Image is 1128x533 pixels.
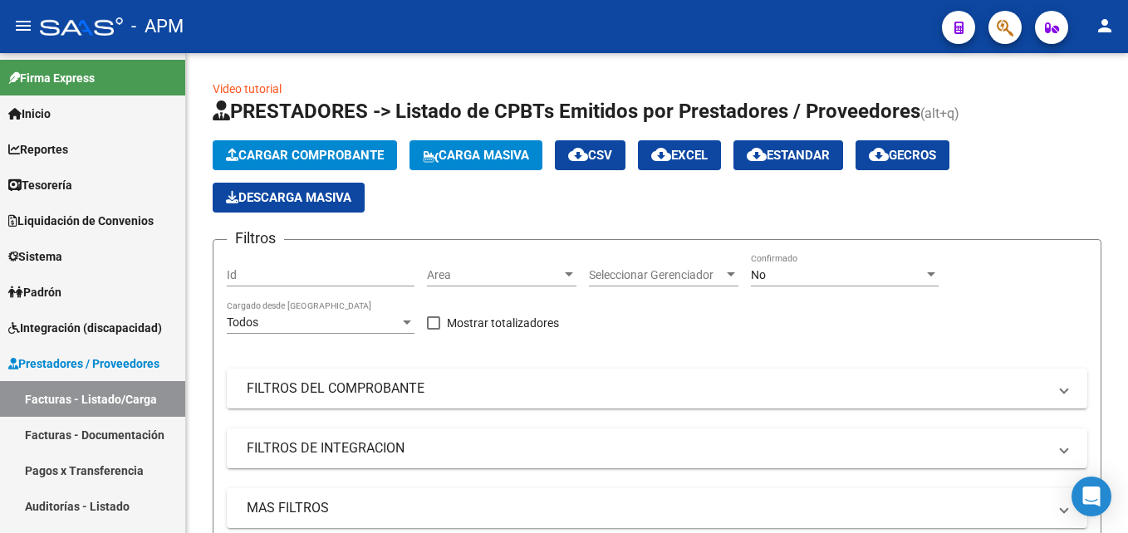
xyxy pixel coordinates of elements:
[213,140,397,170] button: Cargar Comprobante
[8,140,68,159] span: Reportes
[8,319,162,337] span: Integración (discapacidad)
[568,144,588,164] mat-icon: cloud_download
[638,140,721,170] button: EXCEL
[589,268,723,282] span: Seleccionar Gerenciador
[8,69,95,87] span: Firma Express
[213,183,365,213] app-download-masive: Descarga masiva de comprobantes (adjuntos)
[651,148,708,163] span: EXCEL
[227,227,284,250] h3: Filtros
[8,176,72,194] span: Tesorería
[410,140,542,170] button: Carga Masiva
[226,148,384,163] span: Cargar Comprobante
[733,140,843,170] button: Estandar
[8,283,61,301] span: Padrón
[747,148,830,163] span: Estandar
[869,148,936,163] span: Gecros
[869,144,889,164] mat-icon: cloud_download
[8,105,51,123] span: Inicio
[227,428,1087,468] mat-expansion-panel-header: FILTROS DE INTEGRACION
[213,183,365,213] button: Descarga Masiva
[856,140,949,170] button: Gecros
[247,499,1047,517] mat-panel-title: MAS FILTROS
[227,369,1087,408] mat-expansion-panel-header: FILTROS DEL COMPROBANTE
[8,355,159,373] span: Prestadores / Proveedores
[247,439,1047,457] mat-panel-title: FILTROS DE INTEGRACION
[1072,477,1111,516] div: Open Intercom Messenger
[568,148,612,163] span: CSV
[423,148,529,163] span: Carga Masiva
[227,488,1087,528] mat-expansion-panel-header: MAS FILTROS
[1095,16,1115,36] mat-icon: person
[751,268,766,281] span: No
[213,100,920,123] span: PRESTADORES -> Listado de CPBTs Emitidos por Prestadores / Proveedores
[13,16,33,36] mat-icon: menu
[920,105,959,121] span: (alt+q)
[747,144,767,164] mat-icon: cloud_download
[247,379,1047,398] mat-panel-title: FILTROS DEL COMPROBANTE
[447,313,559,333] span: Mostrar totalizadores
[8,212,154,230] span: Liquidación de Convenios
[226,190,351,205] span: Descarga Masiva
[131,8,184,45] span: - APM
[555,140,625,170] button: CSV
[213,82,282,95] a: Video tutorial
[651,144,671,164] mat-icon: cloud_download
[8,247,62,266] span: Sistema
[227,315,258,329] span: Todos
[427,268,562,282] span: Area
